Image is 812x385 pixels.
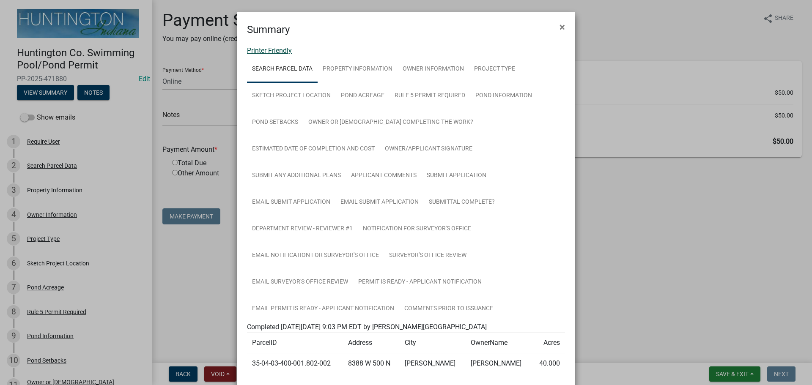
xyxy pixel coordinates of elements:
[247,162,346,189] a: Submit Any Additional Plans
[247,323,487,331] span: Completed [DATE][DATE] 9:03 PM EDT by [PERSON_NAME][GEOGRAPHIC_DATA]
[400,333,466,353] td: City
[380,136,477,163] a: Owner/Applicant Signature
[553,15,572,39] button: Close
[353,269,487,296] a: Permit is Ready - Applicant Notification
[247,56,318,83] a: Search Parcel Data
[424,189,500,216] a: Submittal Complete?
[466,333,532,353] td: OwnerName
[400,353,466,374] td: [PERSON_NAME]
[346,162,422,189] a: Applicant Comments
[335,189,424,216] a: Email Submit Application
[390,82,470,109] a: Rule 5 Permit Required
[532,333,565,353] td: Acres
[343,333,400,353] td: Address
[399,295,498,322] a: Comments Prior to Issuance
[247,82,336,109] a: Sketch Project Location
[470,82,537,109] a: Pond Information
[469,56,520,83] a: Project Type
[343,353,400,374] td: 8388 W 500 N
[466,353,532,374] td: [PERSON_NAME]
[336,82,390,109] a: Pond Acreage
[247,242,384,269] a: Email Notification for Surveyor's Office
[303,109,478,136] a: Owner or [DEMOGRAPHIC_DATA] Completing the Work?
[532,353,565,374] td: 40.000
[247,46,292,55] a: Printer Friendly
[247,109,303,136] a: Pond Setbacks
[384,242,472,269] a: Surveyor's Office Review
[247,136,380,163] a: Estimated Date of Completion and Cost
[398,56,469,83] a: Owner Information
[247,295,399,322] a: Email Permit is Ready - Applicant Notification
[247,216,358,243] a: Department Review - Reviewer #1
[247,22,290,37] h4: Summary
[247,353,343,374] td: 35-04-03-400-001.802-002
[422,162,491,189] a: Submit Application
[247,333,343,353] td: ParcelID
[247,269,353,296] a: Email Surveyor's Office Review
[358,216,476,243] a: Notification for Surveyor's Office
[560,21,565,33] span: ×
[318,56,398,83] a: Property Information
[247,189,335,216] a: Email Submit Application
